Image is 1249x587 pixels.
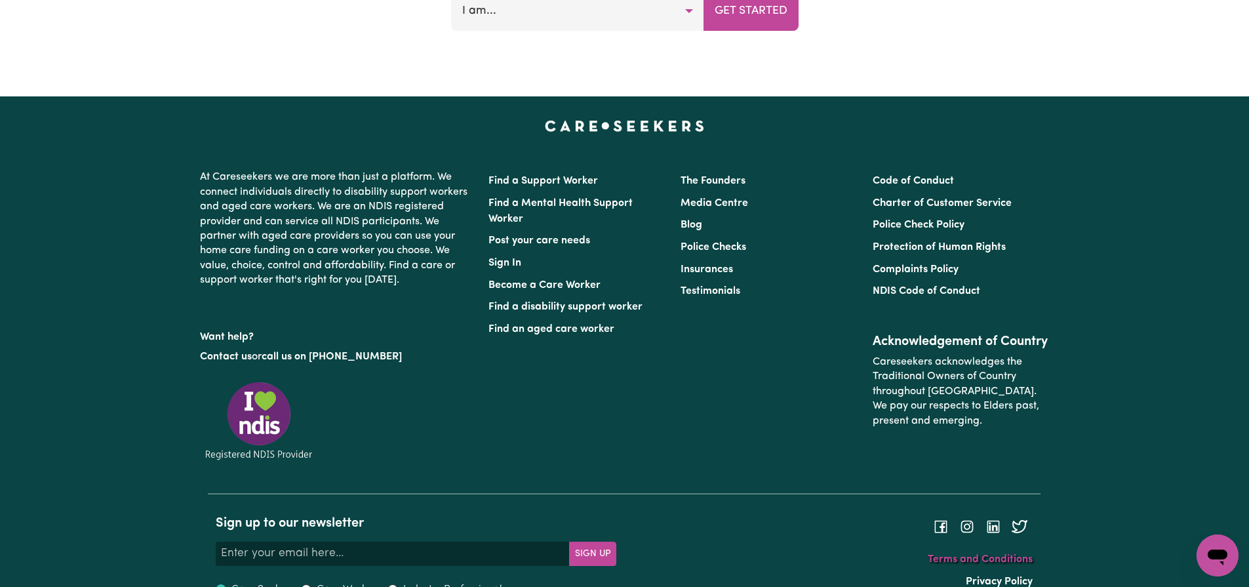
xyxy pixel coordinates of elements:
a: Find a Mental Health Support Worker [488,198,633,224]
p: Want help? [200,325,473,344]
a: Follow Careseekers on Facebook [933,521,949,532]
h2: Acknowledgement of Country [873,334,1049,350]
a: Complaints Policy [873,264,959,275]
a: Terms and Conditions [928,554,1033,565]
a: Protection of Human Rights [873,242,1006,253]
a: Contact us [200,352,252,362]
a: Privacy Policy [966,577,1033,587]
a: Police Check Policy [873,220,964,230]
p: or [200,344,473,369]
input: Enter your email here... [216,542,570,565]
a: Blog [681,220,702,230]
a: Follow Careseekers on Instagram [959,521,975,532]
a: Charter of Customer Service [873,198,1012,209]
a: Find an aged care worker [488,324,614,334]
a: Find a disability support worker [488,302,643,312]
a: The Founders [681,176,745,186]
a: Testimonials [681,286,740,296]
a: Find a Support Worker [488,176,598,186]
p: Careseekers acknowledges the Traditional Owners of Country throughout [GEOGRAPHIC_DATA]. We pay o... [873,350,1049,434]
iframe: Button to launch messaging window [1197,535,1239,577]
a: Follow Careseekers on LinkedIn [985,521,1001,532]
a: Insurances [681,264,733,275]
img: Registered NDIS provider [200,380,318,462]
a: Sign In [488,258,521,268]
button: Subscribe [569,542,616,565]
a: call us on [PHONE_NUMBER] [262,352,402,362]
a: Become a Care Worker [488,280,601,291]
a: NDIS Code of Conduct [873,286,980,296]
a: Follow Careseekers on Twitter [1012,521,1027,532]
p: At Careseekers we are more than just a platform. We connect individuals directly to disability su... [200,165,473,293]
a: Code of Conduct [873,176,954,186]
a: Media Centre [681,198,748,209]
a: Post your care needs [488,235,590,246]
a: Careseekers home page [545,120,704,131]
h2: Sign up to our newsletter [216,516,616,531]
a: Police Checks [681,242,746,253]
